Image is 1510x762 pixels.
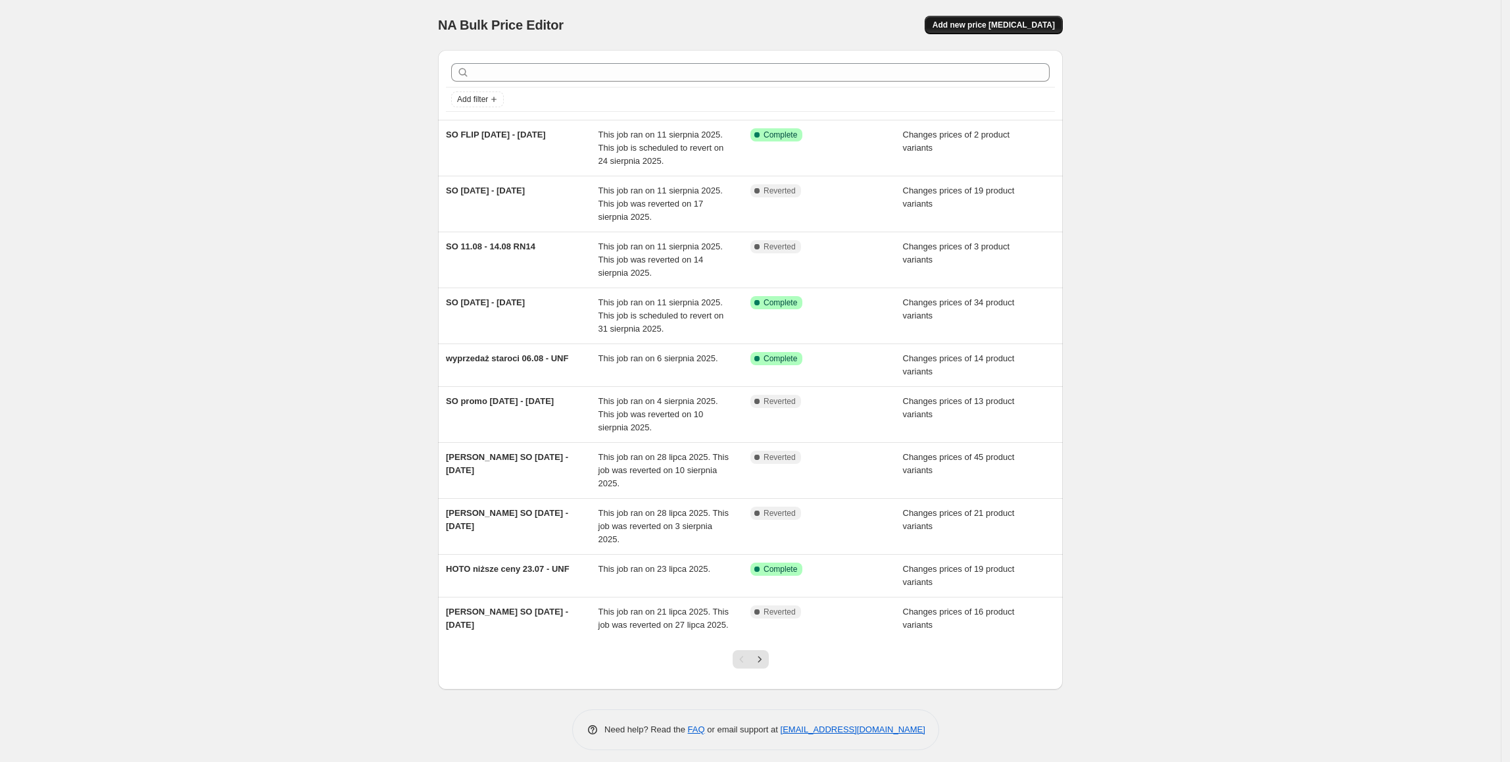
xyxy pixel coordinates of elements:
[764,353,797,364] span: Complete
[903,396,1015,419] span: Changes prices of 13 product variants
[446,452,568,475] span: [PERSON_NAME] SO [DATE] - [DATE]
[446,353,568,363] span: wyprzedaż staroci 06.08 - UNF
[438,18,564,32] span: NA Bulk Price Editor
[446,564,570,574] span: HOTO niższe ceny 23.07 - UNF
[598,186,723,222] span: This job ran on 11 sierpnia 2025. This job was reverted on 17 sierpnia 2025.
[446,241,535,251] span: SO 11.08 - 14.08 RN14
[598,564,711,574] span: This job ran on 23 lipca 2025.
[446,508,568,531] span: [PERSON_NAME] SO [DATE] - [DATE]
[688,724,705,734] a: FAQ
[903,297,1015,320] span: Changes prices of 34 product variants
[925,16,1063,34] button: Add new price [MEDICAL_DATA]
[903,508,1015,531] span: Changes prices of 21 product variants
[764,607,796,617] span: Reverted
[764,452,796,463] span: Reverted
[903,353,1015,376] span: Changes prices of 14 product variants
[446,186,525,195] span: SO [DATE] - [DATE]
[903,607,1015,630] span: Changes prices of 16 product variants
[446,130,546,140] span: SO FLIP [DATE] - [DATE]
[446,396,554,406] span: SO promo [DATE] - [DATE]
[764,241,796,252] span: Reverted
[750,650,769,669] button: Next
[733,650,769,669] nav: Pagination
[933,20,1055,30] span: Add new price [MEDICAL_DATA]
[764,297,797,308] span: Complete
[598,607,729,630] span: This job ran on 21 lipca 2025. This job was reverted on 27 lipca 2025.
[446,297,525,307] span: SO [DATE] - [DATE]
[764,396,796,407] span: Reverted
[598,396,718,432] span: This job ran on 4 sierpnia 2025. This job was reverted on 10 sierpnia 2025.
[781,724,925,734] a: [EMAIL_ADDRESS][DOMAIN_NAME]
[451,91,504,107] button: Add filter
[903,564,1015,587] span: Changes prices of 19 product variants
[764,186,796,196] span: Reverted
[903,186,1015,209] span: Changes prices of 19 product variants
[598,130,724,166] span: This job ran on 11 sierpnia 2025. This job is scheduled to revert on 24 sierpnia 2025.
[705,724,781,734] span: or email support at
[764,564,797,574] span: Complete
[764,508,796,519] span: Reverted
[446,607,568,630] span: [PERSON_NAME] SO [DATE] - [DATE]
[764,130,797,140] span: Complete
[457,94,488,105] span: Add filter
[903,130,1010,153] span: Changes prices of 2 product variants
[598,353,718,363] span: This job ran on 6 sierpnia 2025.
[903,452,1015,475] span: Changes prices of 45 product variants
[598,297,724,334] span: This job ran on 11 sierpnia 2025. This job is scheduled to revert on 31 sierpnia 2025.
[903,241,1010,265] span: Changes prices of 3 product variants
[598,241,723,278] span: This job ran on 11 sierpnia 2025. This job was reverted on 14 sierpnia 2025.
[598,452,729,488] span: This job ran on 28 lipca 2025. This job was reverted on 10 sierpnia 2025.
[598,508,729,544] span: This job ran on 28 lipca 2025. This job was reverted on 3 sierpnia 2025.
[604,724,688,734] span: Need help? Read the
